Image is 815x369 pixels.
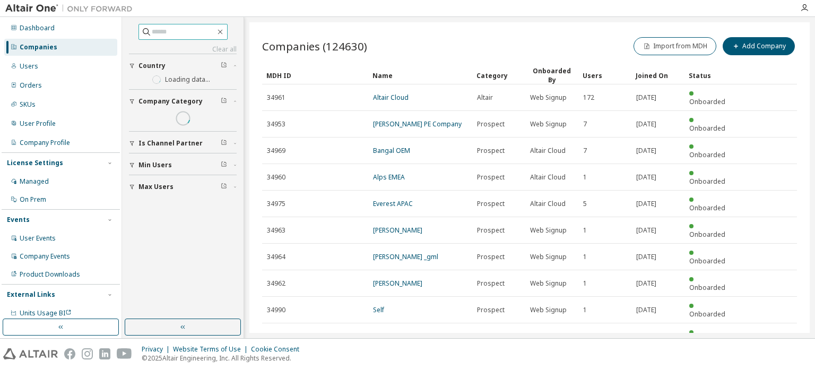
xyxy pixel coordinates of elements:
[530,306,567,314] span: Web Signup
[636,173,656,182] span: [DATE]
[129,54,237,78] button: Country
[689,97,725,106] span: Onboarded
[142,354,306,363] p: © 2025 Altair Engineering, Inc. All Rights Reserved.
[689,283,725,292] span: Onboarded
[477,147,505,155] span: Prospect
[138,161,172,169] span: Min Users
[373,146,410,155] a: Bangal OEM
[221,183,227,191] span: Clear filter
[530,147,566,155] span: Altair Cloud
[221,161,227,169] span: Clear filter
[530,120,567,128] span: Web Signup
[477,332,505,341] span: Prospect
[82,348,93,359] img: instagram.svg
[373,119,462,128] a: [PERSON_NAME] PE Company
[138,183,174,191] span: Max Users
[251,345,306,354] div: Cookie Consent
[530,93,567,102] span: Web Signup
[3,348,58,359] img: altair_logo.svg
[583,67,627,84] div: Users
[636,120,656,128] span: [DATE]
[20,177,49,186] div: Managed
[5,3,138,14] img: Altair One
[477,173,505,182] span: Prospect
[7,216,30,224] div: Events
[636,332,656,341] span: [DATE]
[689,150,725,159] span: Onboarded
[20,24,55,32] div: Dashboard
[267,147,285,155] span: 34969
[165,75,210,84] label: Loading data...
[530,66,574,84] div: Onboarded By
[373,332,418,341] a: Water-Gen Ltd.
[267,120,285,128] span: 34953
[267,93,285,102] span: 34961
[530,253,567,261] span: Web Signup
[266,67,364,84] div: MDH ID
[373,279,422,288] a: [PERSON_NAME]
[689,230,725,239] span: Onboarded
[530,279,567,288] span: Web Signup
[583,173,587,182] span: 1
[373,252,438,261] a: [PERSON_NAME] _gml
[477,200,505,208] span: Prospect
[267,226,285,235] span: 34963
[267,200,285,208] span: 34975
[583,147,587,155] span: 7
[530,200,566,208] span: Altair Cloud
[477,253,505,261] span: Prospect
[689,256,725,265] span: Onboarded
[530,226,567,235] span: Web Signup
[477,279,505,288] span: Prospect
[7,290,55,299] div: External Links
[173,345,251,354] div: Website Terms of Use
[20,139,70,147] div: Company Profile
[20,119,56,128] div: User Profile
[20,234,56,243] div: User Events
[583,200,587,208] span: 5
[477,306,505,314] span: Prospect
[636,67,680,84] div: Joined On
[267,332,285,341] span: 29796
[142,345,173,354] div: Privacy
[530,332,567,341] span: Web Signup
[20,81,42,90] div: Orders
[20,62,38,71] div: Users
[636,200,656,208] span: [DATE]
[636,226,656,235] span: [DATE]
[636,253,656,261] span: [DATE]
[267,173,285,182] span: 34960
[373,93,409,102] a: Altair Cloud
[221,62,227,70] span: Clear filter
[583,93,594,102] span: 172
[267,279,285,288] span: 34962
[636,279,656,288] span: [DATE]
[583,332,587,341] span: 1
[129,175,237,199] button: Max Users
[689,177,725,186] span: Onboarded
[476,67,521,84] div: Category
[64,348,75,359] img: facebook.svg
[583,306,587,314] span: 1
[477,120,505,128] span: Prospect
[583,253,587,261] span: 1
[689,310,725,319] span: Onboarded
[636,306,656,314] span: [DATE]
[262,39,367,54] span: Companies (124630)
[583,120,587,128] span: 7
[583,279,587,288] span: 1
[373,199,413,208] a: Everest APAC
[20,100,36,109] div: SKUs
[477,226,505,235] span: Prospect
[267,253,285,261] span: 34964
[636,93,656,102] span: [DATE]
[634,37,716,55] button: Import from MDH
[373,305,384,314] a: Self
[723,37,795,55] button: Add Company
[117,348,132,359] img: youtube.svg
[583,226,587,235] span: 1
[221,97,227,106] span: Clear filter
[129,45,237,54] a: Clear all
[20,43,57,52] div: Companies
[373,173,405,182] a: Alps EMEA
